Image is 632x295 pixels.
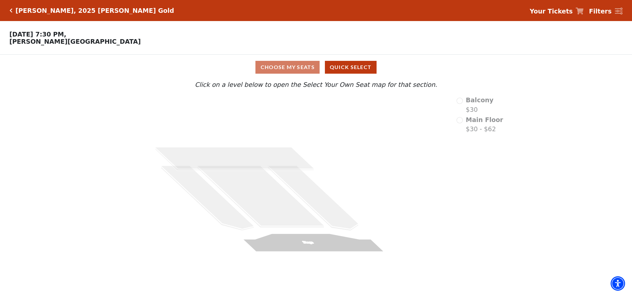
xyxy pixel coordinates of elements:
[530,8,573,15] strong: Your Tickets
[466,96,493,104] span: Balcony
[530,7,584,16] a: Your Tickets
[466,95,493,114] label: $30
[301,240,315,244] text: Stage
[589,8,612,15] strong: Filters
[10,8,13,13] a: Click here to go back to filters
[611,276,625,291] div: Accessibility Menu
[325,61,377,74] button: Quick Select
[466,116,503,123] span: Main Floor
[589,7,622,16] a: Filters
[84,80,548,89] p: Click on a level below to open the Select Your Own Seat map for that section.
[15,7,174,14] h5: [PERSON_NAME], 2025 [PERSON_NAME] Gold
[466,115,503,134] label: $30 - $62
